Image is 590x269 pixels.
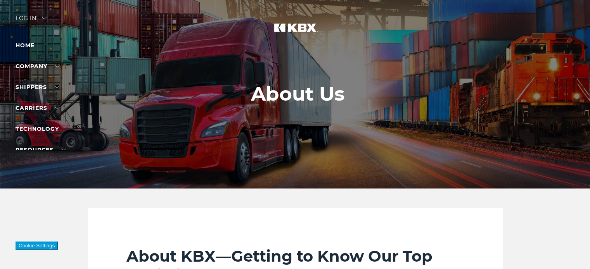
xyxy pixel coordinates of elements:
img: arrow [42,17,47,19]
img: kbx logo [266,15,324,50]
a: Technology [16,125,59,132]
button: Cookie Settings [16,242,58,250]
a: Home [16,42,35,49]
h1: About Us [251,83,345,105]
a: Company [16,63,60,70]
a: RESOURCES [16,146,66,153]
a: SHIPPERS [16,84,59,91]
div: Log in [16,15,47,27]
a: Carriers [16,105,60,111]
